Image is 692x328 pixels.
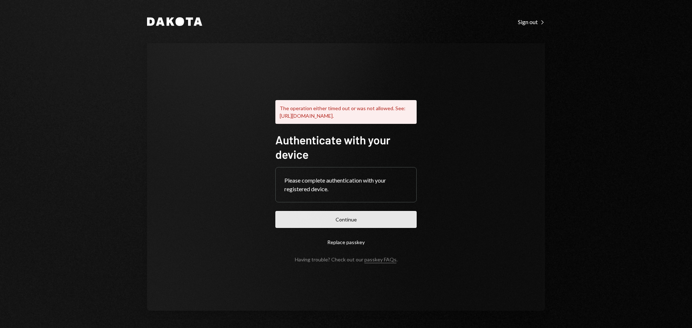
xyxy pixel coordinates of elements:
div: Having trouble? Check out our . [295,256,398,262]
a: passkey FAQs [364,256,396,263]
div: Please complete authentication with your registered device. [284,176,408,193]
button: Replace passkey [275,234,417,251]
button: Continue [275,211,417,228]
div: The operation either timed out or was not allowed. See: [URL][DOMAIN_NAME]. [275,100,417,124]
h1: Authenticate with your device [275,132,417,161]
a: Sign out [518,18,545,26]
